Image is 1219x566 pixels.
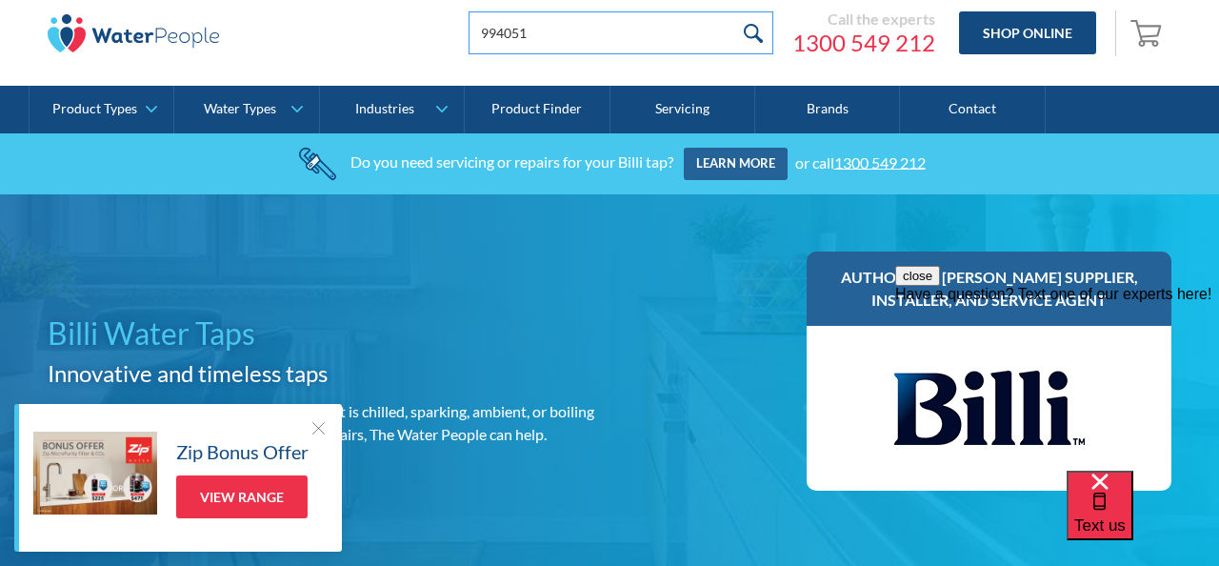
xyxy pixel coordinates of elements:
[48,14,219,52] img: The Water People
[795,152,926,171] div: or call
[959,11,1096,54] a: Shop Online
[350,152,673,171] div: Do you need servicing or repairs for your Billi tap?
[610,86,755,133] a: Servicing
[176,475,308,518] a: View Range
[33,432,157,515] img: Zip Bonus Offer
[465,86,609,133] a: Product Finder
[48,311,602,356] h1: Billi Water Taps
[355,101,414,117] div: Industries
[792,29,935,57] a: 1300 549 212
[48,356,602,391] h2: Innovative and timeless taps
[30,86,173,133] a: Product Types
[469,11,773,54] input: Search products
[176,437,309,466] h5: Zip Bonus Offer
[204,101,276,117] div: Water Types
[826,266,1152,312] h3: Authorised [PERSON_NAME] supplier, installer, and service agent
[894,345,1085,472] img: Billi
[895,266,1219,495] iframe: podium webchat widget prompt
[48,400,602,446] p: Billi filtered water taps can provide water that is chilled, sparking, ambient, or boiling hot. F...
[792,10,935,29] div: Call the experts
[1067,471,1219,566] iframe: podium webchat widget bubble
[834,152,926,171] a: 1300 549 212
[1126,10,1171,56] a: Open empty cart
[755,86,900,133] a: Brands
[174,86,318,133] a: Water Types
[52,101,137,117] div: Product Types
[684,148,788,180] a: Learn more
[320,86,464,133] a: Industries
[900,86,1045,133] a: Contact
[1130,17,1167,48] img: shopping cart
